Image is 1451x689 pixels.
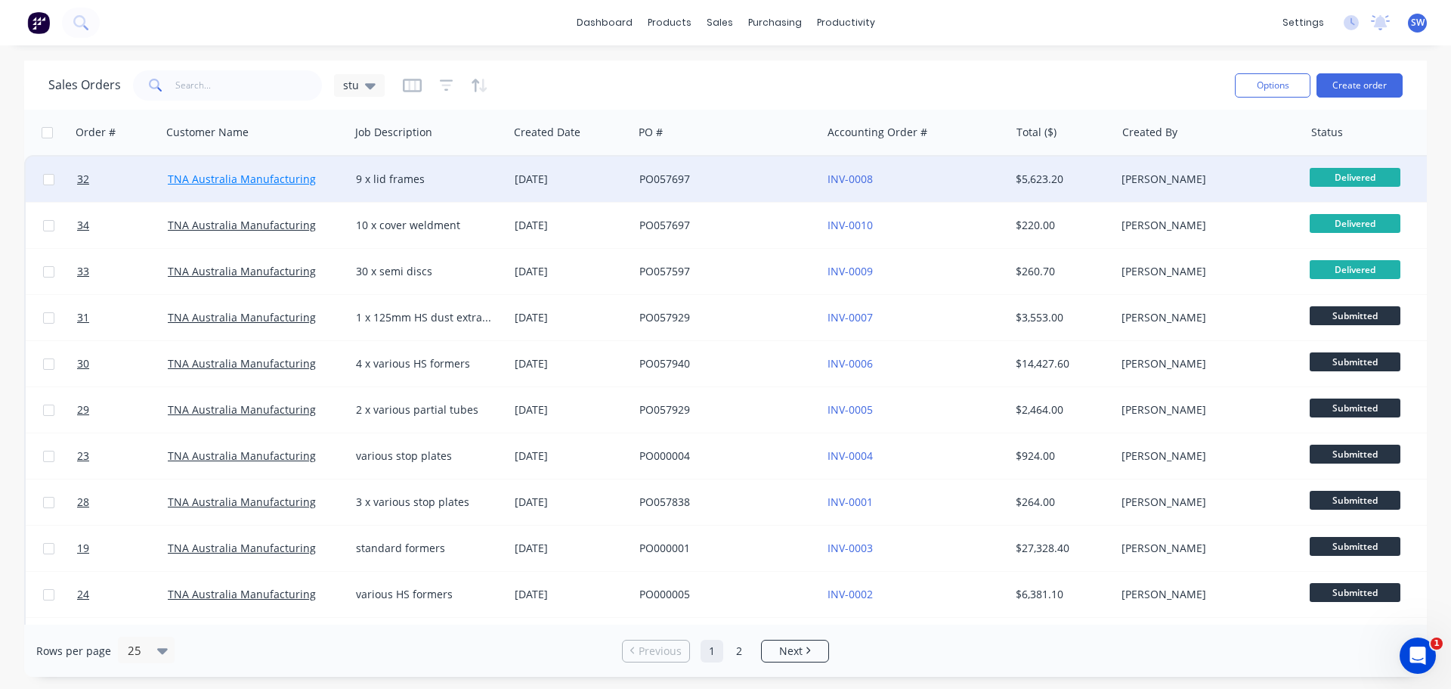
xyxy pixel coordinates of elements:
[639,402,807,417] div: PO057929
[77,402,89,417] span: 29
[355,125,432,140] div: Job Description
[828,264,873,278] a: INV-0009
[77,541,89,556] span: 19
[1016,402,1104,417] div: $2,464.00
[1016,587,1104,602] div: $6,381.10
[356,402,495,417] div: 2 x various partial tubes
[77,448,89,464] span: 23
[828,448,873,463] a: INV-0004
[515,172,627,187] div: [DATE]
[828,172,873,186] a: INV-0008
[168,264,316,278] a: TNA Australia Manufacturing
[639,448,807,464] div: PO000004
[639,495,807,510] div: PO057838
[1016,310,1104,325] div: $3,553.00
[515,402,627,417] div: [DATE]
[515,264,627,279] div: [DATE]
[828,495,873,509] a: INV-0001
[175,70,323,101] input: Search...
[1122,541,1289,556] div: [PERSON_NAME]
[77,433,168,479] a: 23
[1310,583,1400,602] span: Submitted
[699,11,741,34] div: sales
[828,310,873,324] a: INV-0007
[639,356,807,371] div: PO057940
[514,125,580,140] div: Created Date
[515,218,627,233] div: [DATE]
[639,310,807,325] div: PO057929
[356,172,495,187] div: 9 x lid frames
[1122,125,1177,140] div: Created By
[1016,125,1057,140] div: Total ($)
[1122,495,1289,510] div: [PERSON_NAME]
[1310,445,1400,464] span: Submitted
[36,644,111,659] span: Rows per page
[762,644,828,659] a: Next page
[168,356,316,371] a: TNA Australia Manufacturing
[77,480,168,525] a: 28
[1310,306,1400,325] span: Submitted
[515,356,627,371] div: [DATE]
[1122,218,1289,233] div: [PERSON_NAME]
[77,310,89,325] span: 31
[828,402,873,417] a: INV-0005
[828,125,927,140] div: Accounting Order #
[1122,356,1289,371] div: [PERSON_NAME]
[77,264,89,279] span: 33
[77,526,168,571] a: 19
[1431,638,1443,650] span: 1
[356,310,495,325] div: 1 x 125mm HS dust extraction tube
[77,572,168,617] a: 24
[1310,260,1400,279] span: Delivered
[828,218,873,232] a: INV-0010
[701,640,723,663] a: Page 1 is your current page
[77,203,168,248] a: 34
[1122,310,1289,325] div: [PERSON_NAME]
[639,218,807,233] div: PO057697
[1235,73,1310,98] button: Options
[1122,448,1289,464] div: [PERSON_NAME]
[515,310,627,325] div: [DATE]
[1310,214,1400,233] span: Delivered
[1016,541,1104,556] div: $27,328.40
[1311,125,1343,140] div: Status
[343,77,359,93] span: stu
[639,644,682,659] span: Previous
[1016,448,1104,464] div: $924.00
[356,356,495,371] div: 4 x various HS formers
[77,387,168,433] a: 29
[639,541,807,556] div: PO000001
[1310,537,1400,556] span: Submitted
[1316,73,1403,98] button: Create order
[515,448,627,464] div: [DATE]
[77,356,89,371] span: 30
[569,11,640,34] a: dashboard
[77,495,89,510] span: 28
[356,264,495,279] div: 30 x semi discs
[356,448,495,464] div: various stop plates
[166,125,249,140] div: Customer Name
[623,644,689,659] a: Previous page
[616,640,835,663] ul: Pagination
[1122,587,1289,602] div: [PERSON_NAME]
[515,541,627,556] div: [DATE]
[1310,399,1400,417] span: Submitted
[1122,264,1289,279] div: [PERSON_NAME]
[168,495,316,509] a: TNA Australia Manufacturing
[77,587,89,602] span: 24
[168,541,316,555] a: TNA Australia Manufacturing
[77,157,168,202] a: 32
[77,618,168,663] a: 25
[809,11,883,34] div: productivity
[639,587,807,602] div: PO000005
[356,495,495,510] div: 3 x various stop plates
[27,11,50,34] img: Factory
[1122,402,1289,417] div: [PERSON_NAME]
[77,218,89,233] span: 34
[640,11,699,34] div: products
[168,310,316,324] a: TNA Australia Manufacturing
[1016,264,1104,279] div: $260.70
[48,78,121,92] h1: Sales Orders
[1016,172,1104,187] div: $5,623.20
[728,640,750,663] a: Page 2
